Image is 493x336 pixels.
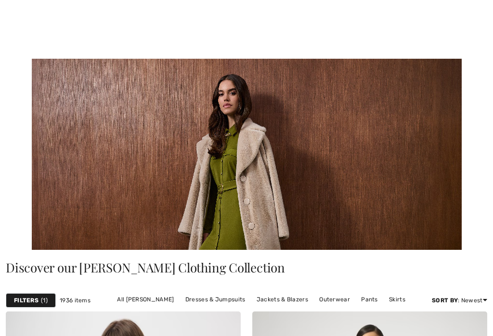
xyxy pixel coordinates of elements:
[252,293,313,306] a: Jackets & Blazers
[432,296,487,305] div: : Newest
[314,293,355,306] a: Outerwear
[32,59,462,250] img: Joseph Ribkoff Canada: Women's Clothing Online | 1ère Avenue
[14,296,39,305] strong: Filters
[112,293,179,306] a: All [PERSON_NAME]
[213,306,285,318] a: Sweaters & Cardigans
[384,293,410,306] a: Skirts
[432,297,458,304] strong: Sort By
[356,293,383,306] a: Pants
[60,296,91,305] span: 1936 items
[181,293,250,306] a: Dresses & Jumpsuits
[6,259,285,276] span: Discover our [PERSON_NAME] Clothing Collection
[41,296,48,305] span: 1
[287,306,310,318] a: Tops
